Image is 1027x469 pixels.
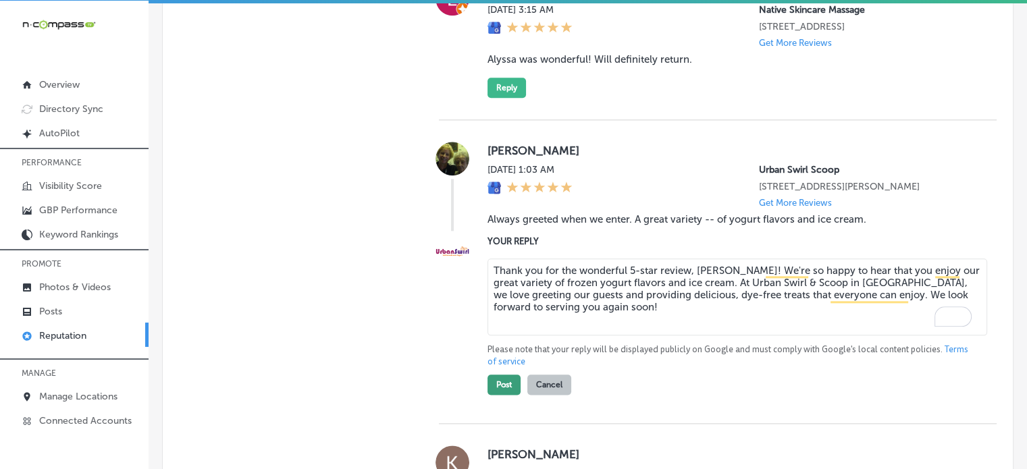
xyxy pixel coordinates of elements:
p: 8805 W 14th Ave #320 [759,21,975,32]
p: Native Skincare Massage [759,4,975,16]
blockquote: Always greeted when we enter. A great variety -- of yogurt flavors and ice cream. [488,213,975,225]
p: Keyword Rankings [39,229,118,240]
div: 5 Stars [506,181,573,196]
p: Urban Swirl Scoop [759,164,975,175]
p: Visibility Score [39,180,102,192]
p: GBP Performance [39,204,117,216]
label: [DATE] 1:03 AM [488,164,573,175]
label: [PERSON_NAME] [488,144,975,157]
a: Terms of service [488,343,968,368]
img: 660ab0bf-5cc7-4cb8-ba1c-48b5ae0f18e60NCTV_CLogo_TV_Black_-500x88.png [22,18,96,31]
p: Get More Reviews [759,198,832,208]
div: 5 Stars [506,21,573,36]
label: [PERSON_NAME] [488,447,975,461]
p: Overview [39,79,80,90]
p: AutoPilot [39,128,80,139]
p: Posts [39,306,62,317]
img: Image [436,234,469,268]
blockquote: Alyssa was wonderful! Will definitely return. [488,53,975,65]
p: Reputation [39,330,86,341]
p: Photos & Videos [39,281,111,293]
p: Get More Reviews [759,38,832,48]
label: [DATE] 3:15 AM [488,4,573,16]
button: Post [488,375,521,395]
p: 7130 Heritage Square Dr [759,181,975,192]
button: Cancel [527,375,571,395]
textarea: To enrich screen reader interactions, please activate Accessibility in Grammarly extension settings [488,258,987,335]
p: Please note that your reply will be displayed publicly on Google and must comply with Google's lo... [488,343,975,368]
p: Manage Locations [39,391,117,402]
button: Reply [488,78,526,98]
p: Connected Accounts [39,415,132,426]
p: Directory Sync [39,103,103,115]
label: YOUR REPLY [488,236,975,246]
